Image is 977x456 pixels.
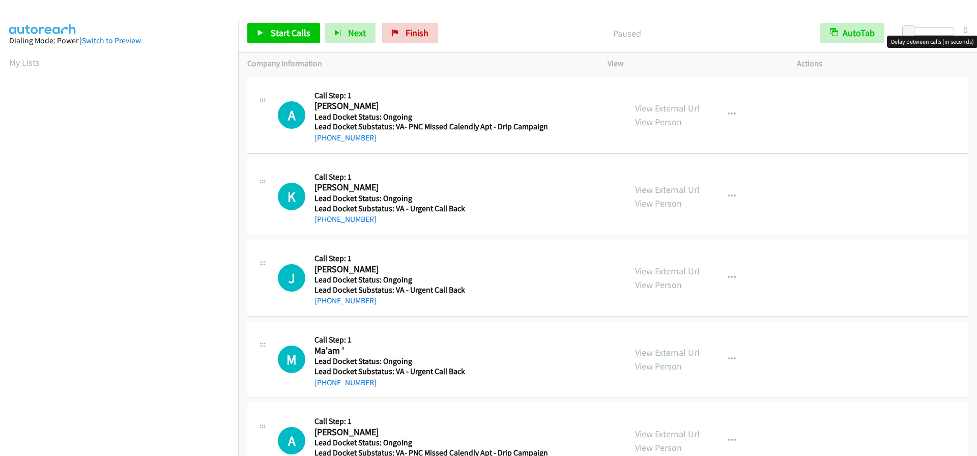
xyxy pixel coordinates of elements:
[278,101,305,129] h1: A
[278,183,305,210] h1: K
[325,23,376,43] button: Next
[820,23,884,43] button: AutoTab
[314,122,548,132] h5: Lead Docket Substatus: VA- PNC Missed Calendly Apt - Drip Campaign
[271,27,310,39] span: Start Calls
[9,35,229,47] div: Dialing Mode: Power |
[608,58,779,70] p: View
[314,204,544,214] h5: Lead Docket Substatus: VA - Urgent Call Back
[406,27,428,39] span: Finish
[452,26,802,40] p: Paused
[635,116,682,128] a: View Person
[797,58,968,70] p: Actions
[278,346,305,373] div: The call is yet to be attempted
[314,426,544,438] h2: [PERSON_NAME]
[314,172,544,182] h5: Call Step: 1
[314,91,548,101] h5: Call Step: 1
[314,182,544,193] h2: [PERSON_NAME]
[314,214,377,224] a: [PHONE_NUMBER]
[9,56,40,68] a: My Lists
[278,183,305,210] div: The call is yet to be attempted
[314,296,377,305] a: [PHONE_NUMBER]
[314,100,544,112] h2: [PERSON_NAME]
[635,428,700,440] a: View External Url
[635,184,700,195] a: View External Url
[635,279,682,291] a: View Person
[348,27,366,39] span: Next
[635,347,700,358] a: View External Url
[382,23,438,43] a: Finish
[314,253,544,264] h5: Call Step: 1
[278,427,305,454] h1: A
[278,264,305,292] div: The call is yet to be attempted
[278,427,305,454] div: The call is yet to be attempted
[314,366,544,377] h5: Lead Docket Substatus: VA - Urgent Call Back
[278,101,305,129] div: The call is yet to be attempted
[314,416,548,426] h5: Call Step: 1
[314,345,544,357] h2: Ma'am '
[314,356,544,366] h5: Lead Docket Status: Ongoing
[314,264,544,275] h2: [PERSON_NAME]
[314,275,544,285] h5: Lead Docket Status: Ongoing
[635,265,700,277] a: View External Url
[247,58,589,70] p: Company Information
[635,442,682,453] a: View Person
[314,335,544,345] h5: Call Step: 1
[82,36,141,45] a: Switch to Preview
[247,23,320,43] a: Start Calls
[314,378,377,387] a: [PHONE_NUMBER]
[314,112,548,122] h5: Lead Docket Status: Ongoing
[635,102,700,114] a: View External Url
[963,23,968,37] div: 0
[314,193,544,204] h5: Lead Docket Status: Ongoing
[314,133,377,142] a: [PHONE_NUMBER]
[278,346,305,373] h1: M
[314,438,548,448] h5: Lead Docket Status: Ongoing
[314,285,544,295] h5: Lead Docket Substatus: VA - Urgent Call Back
[635,360,682,372] a: View Person
[635,197,682,209] a: View Person
[278,264,305,292] h1: J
